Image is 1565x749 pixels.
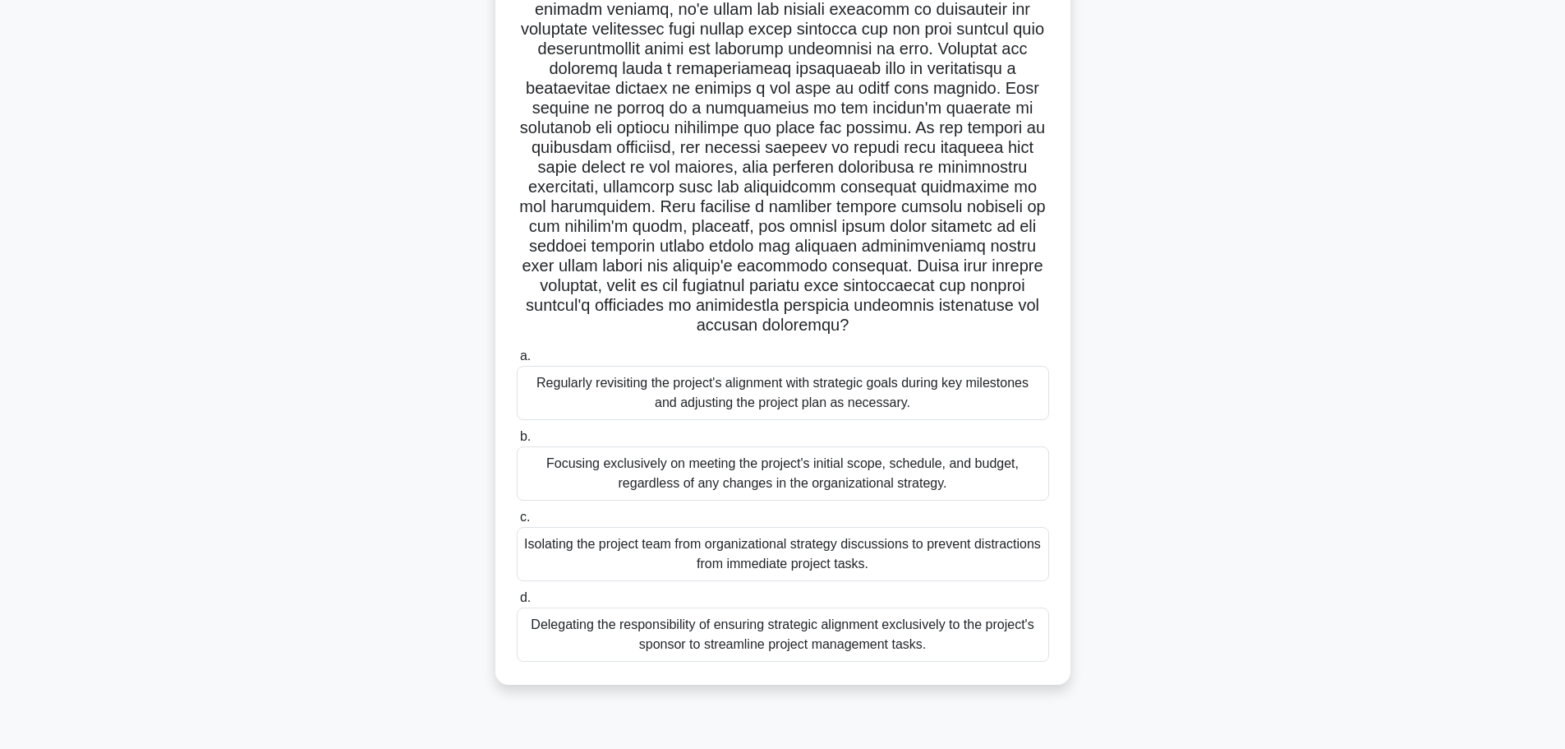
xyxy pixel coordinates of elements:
[520,590,531,604] span: d.
[517,446,1049,501] div: Focusing exclusively on meeting the project's initial scope, schedule, and budget, regardless of ...
[517,366,1049,420] div: Regularly revisiting the project's alignment with strategic goals during key milestones and adjus...
[520,349,531,363] span: a.
[517,527,1049,581] div: Isolating the project team from organizational strategy discussions to prevent distractions from ...
[517,608,1049,662] div: Delegating the responsibility of ensuring strategic alignment exclusively to the project's sponso...
[520,510,530,524] span: c.
[520,429,531,443] span: b.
